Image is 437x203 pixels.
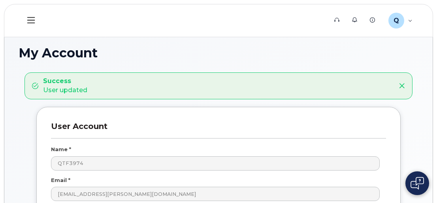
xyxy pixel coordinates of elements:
strong: Success [43,77,87,86]
label: Name * [51,146,71,153]
label: Email * [51,176,70,184]
h1: My Account [19,46,418,60]
h3: User Account [51,121,386,138]
div: User updated [43,77,87,95]
img: Open chat [411,177,424,190]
